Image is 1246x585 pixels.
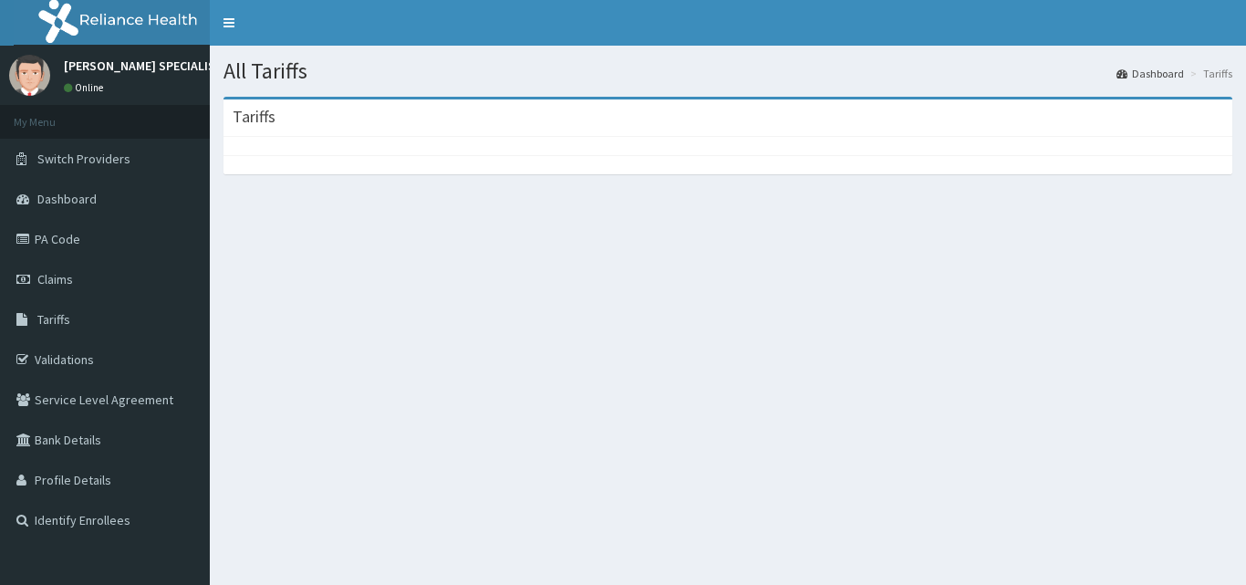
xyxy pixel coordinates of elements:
[1186,66,1232,81] li: Tariffs
[37,311,70,328] span: Tariffs
[223,59,1232,83] h1: All Tariffs
[1116,66,1184,81] a: Dashboard
[37,191,97,207] span: Dashboard
[37,151,130,167] span: Switch Providers
[64,59,283,72] p: [PERSON_NAME] SPECIALIST HOSPITAL
[64,81,108,94] a: Online
[37,271,73,287] span: Claims
[9,55,50,96] img: User Image
[233,109,275,125] h3: Tariffs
